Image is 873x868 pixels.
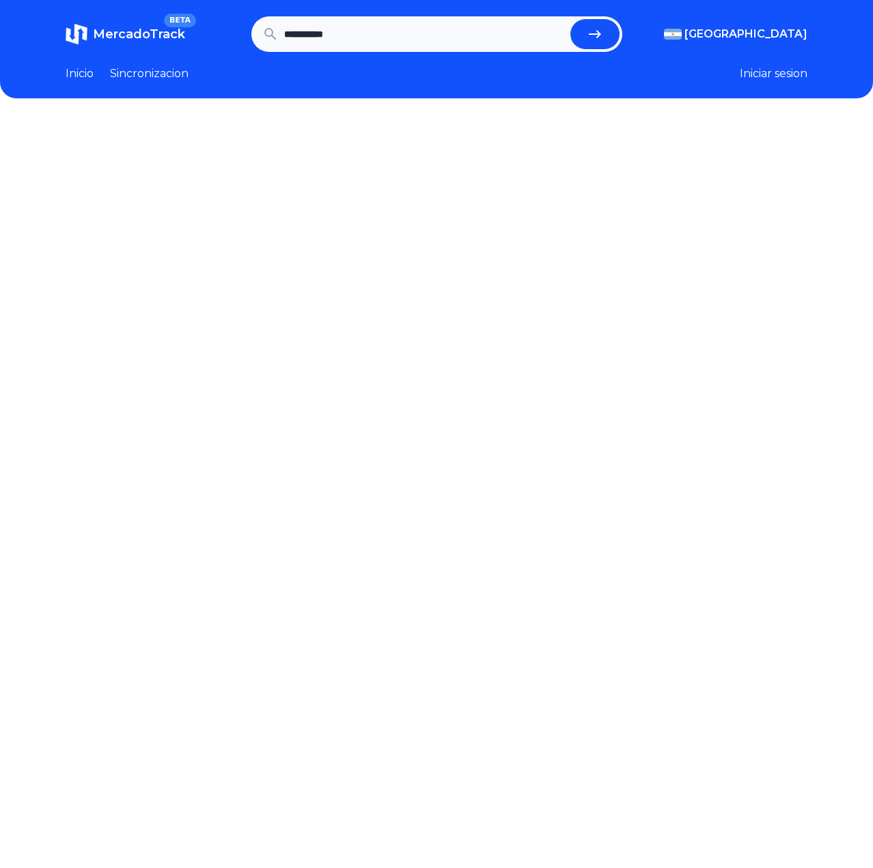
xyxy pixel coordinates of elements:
a: Inicio [66,66,94,82]
a: Sincronizacion [110,66,189,82]
button: Iniciar sesion [740,66,807,82]
span: [GEOGRAPHIC_DATA] [684,26,807,42]
button: [GEOGRAPHIC_DATA] [664,26,807,42]
img: MercadoTrack [66,23,87,45]
span: BETA [164,14,196,27]
span: MercadoTrack [93,27,185,42]
img: Argentina [664,29,682,40]
a: MercadoTrackBETA [66,23,185,45]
